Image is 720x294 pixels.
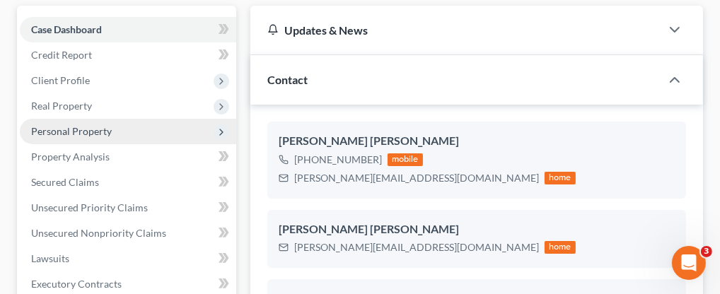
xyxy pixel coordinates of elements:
[545,172,576,184] div: home
[31,74,90,86] span: Client Profile
[20,195,236,220] a: Unsecured Priority Claims
[20,42,236,68] a: Credit Report
[294,153,382,167] div: [PHONE_NUMBER]
[267,73,308,86] span: Contact
[388,153,423,166] div: mobile
[701,246,712,257] span: 3
[31,23,102,35] span: Case Dashboard
[294,240,539,254] div: [PERSON_NAME][EMAIL_ADDRESS][DOMAIN_NAME]
[267,23,644,37] div: Updates & News
[31,252,69,264] span: Lawsuits
[279,221,675,238] div: [PERSON_NAME] [PERSON_NAME]
[20,170,236,195] a: Secured Claims
[20,17,236,42] a: Case Dashboard
[20,144,236,170] a: Property Analysis
[20,246,236,271] a: Lawsuits
[31,278,122,290] span: Executory Contracts
[672,246,706,280] iframe: Intercom live chat
[31,125,112,137] span: Personal Property
[31,201,148,213] span: Unsecured Priority Claims
[31,151,110,163] span: Property Analysis
[279,133,675,150] div: [PERSON_NAME] [PERSON_NAME]
[31,49,92,61] span: Credit Report
[545,241,576,254] div: home
[31,227,166,239] span: Unsecured Nonpriority Claims
[20,220,236,246] a: Unsecured Nonpriority Claims
[31,176,99,188] span: Secured Claims
[294,171,539,185] div: [PERSON_NAME][EMAIL_ADDRESS][DOMAIN_NAME]
[31,100,92,112] span: Real Property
